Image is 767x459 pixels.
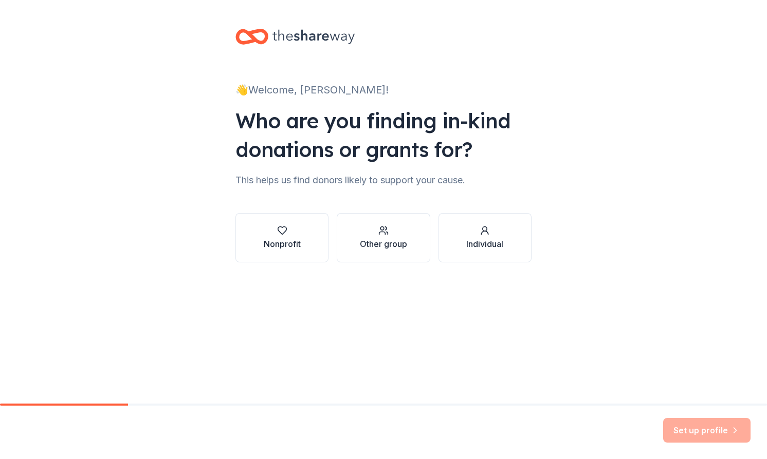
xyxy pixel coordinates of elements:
[264,238,301,250] div: Nonprofit
[235,106,532,164] div: Who are you finding in-kind donations or grants for?
[337,213,430,262] button: Other group
[235,172,532,188] div: This helps us find donors likely to support your cause.
[235,82,532,98] div: 👋 Welcome, [PERSON_NAME]!
[466,238,503,250] div: Individual
[439,213,532,262] button: Individual
[235,213,328,262] button: Nonprofit
[360,238,407,250] div: Other group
